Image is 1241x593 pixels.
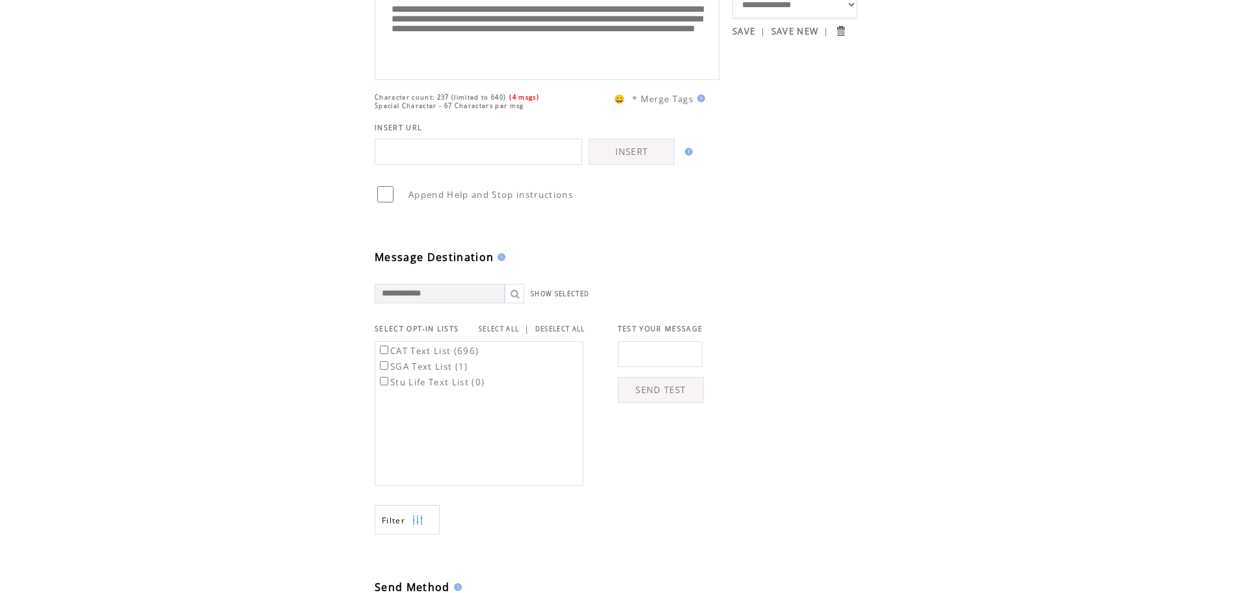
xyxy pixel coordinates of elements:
input: CAT Text List (696) [380,346,388,354]
a: Filter [375,505,440,534]
label: SGA Text List (1) [377,361,468,372]
img: help.gif [450,583,462,591]
a: SAVE [732,25,755,37]
input: SGA Text List (1) [380,361,388,370]
a: SELECT ALL [479,325,519,333]
input: Submit [834,25,847,37]
a: DESELECT ALL [535,325,585,333]
span: | [760,25,766,37]
span: Special Character - 67 Characters per msg [375,102,524,110]
span: Message Destination [375,250,494,264]
span: | [823,25,829,37]
span: (4 msgs) [509,93,539,102]
span: 😀 [614,93,626,105]
span: Append Help and Stop instructions [408,189,573,200]
a: SAVE NEW [771,25,819,37]
a: SHOW SELECTED [531,290,589,298]
a: INSERT [589,139,674,165]
img: filters.png [412,506,423,535]
span: Show filters [382,515,405,526]
span: * Merge Tags [632,93,693,105]
span: INSERT URL [375,123,422,132]
label: Stu Life Text List (0) [377,376,485,388]
label: CAT Text List (696) [377,345,479,357]
img: help.gif [681,148,693,156]
span: SELECT OPT-IN LISTS [375,324,459,333]
img: help.gif [494,253,505,261]
img: help.gif [693,94,705,102]
span: TEST YOUR MESSAGE [618,324,703,333]
a: SEND TEST [618,377,704,403]
span: Character count: 237 (limited to 640) [375,93,506,102]
input: Stu Life Text List (0) [380,377,388,385]
span: | [524,323,529,335]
